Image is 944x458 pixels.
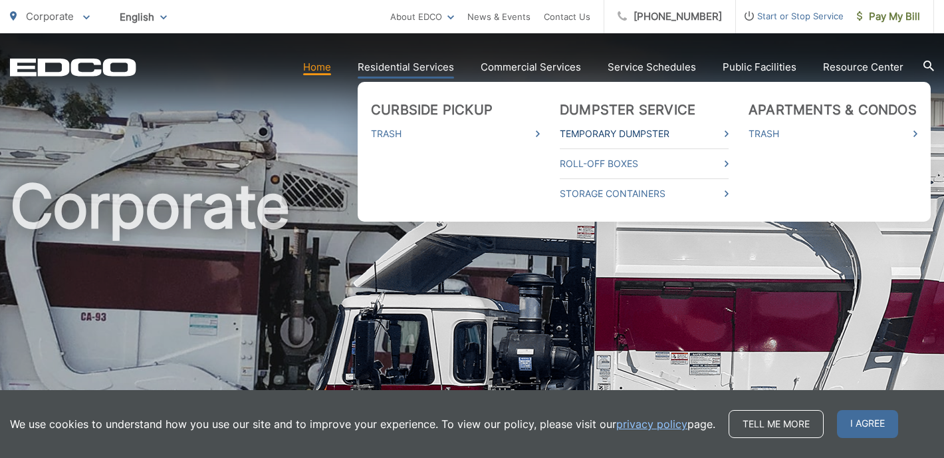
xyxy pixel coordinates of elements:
[837,410,898,438] span: I agree
[560,186,729,202] a: Storage Containers
[467,9,531,25] a: News & Events
[857,9,920,25] span: Pay My Bill
[823,59,903,75] a: Resource Center
[608,59,696,75] a: Service Schedules
[560,102,695,118] a: Dumpster Service
[560,126,729,142] a: Temporary Dumpster
[10,416,715,432] p: We use cookies to understand how you use our site and to improve your experience. To view our pol...
[616,416,687,432] a: privacy policy
[371,126,540,142] a: Trash
[110,5,177,29] span: English
[358,59,454,75] a: Residential Services
[390,9,454,25] a: About EDCO
[560,156,729,172] a: Roll-Off Boxes
[371,102,493,118] a: Curbside Pickup
[729,410,824,438] a: Tell me more
[481,59,581,75] a: Commercial Services
[303,59,331,75] a: Home
[749,102,917,118] a: Apartments & Condos
[749,126,917,142] a: Trash
[723,59,796,75] a: Public Facilities
[544,9,590,25] a: Contact Us
[26,10,74,23] span: Corporate
[10,58,136,77] a: EDCD logo. Return to the homepage.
